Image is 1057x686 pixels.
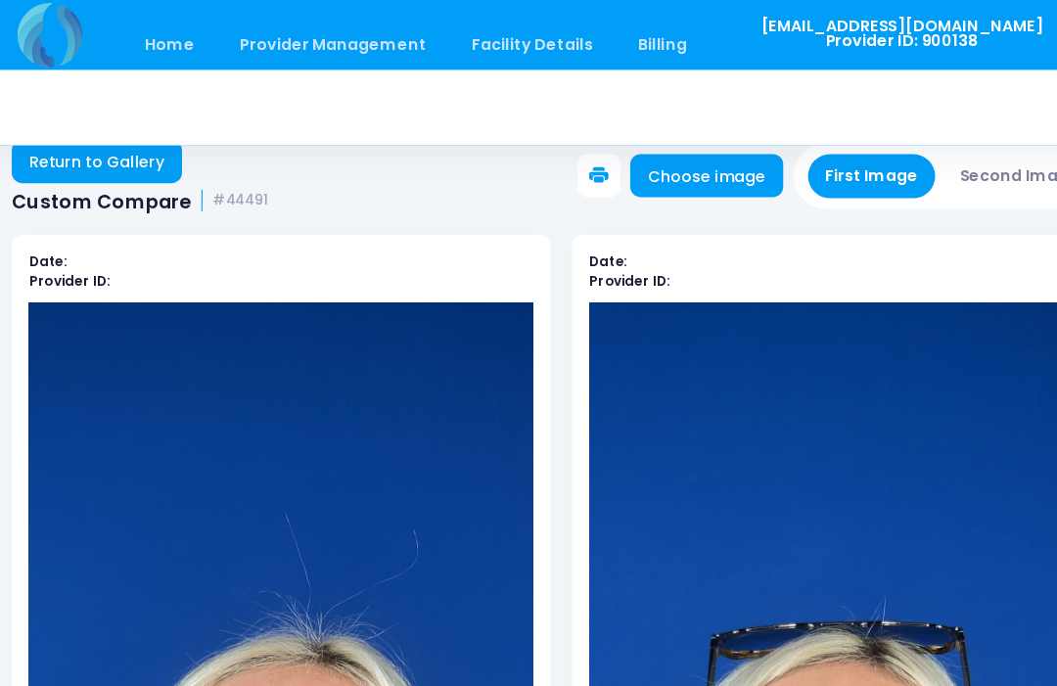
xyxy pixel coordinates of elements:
[212,175,262,190] small: #44491
[554,247,627,263] b: Provider ID:
[979,13,1018,52] img: image
[45,229,79,246] b: Date:
[875,140,1016,180] button: Second Image
[45,247,118,263] b: Provider ID:
[29,172,192,193] span: Custom Compare
[710,17,966,45] span: [EMAIL_ADDRESS][DOMAIN_NAME] Provider ID: 900138
[429,18,576,64] a: Facility Details
[665,18,740,64] a: Staff
[29,127,184,166] a: Return to Gallery
[554,229,588,246] b: Date:
[753,140,869,180] button: First Image
[591,140,730,179] a: Choose image
[131,18,214,64] a: Home
[579,18,662,64] a: Billing
[217,18,425,64] a: Provider Management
